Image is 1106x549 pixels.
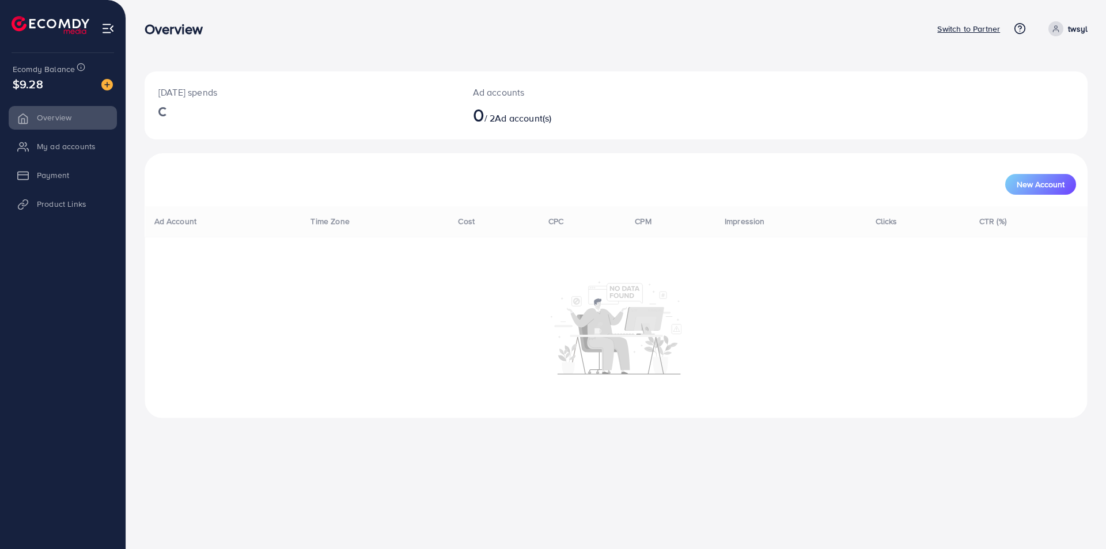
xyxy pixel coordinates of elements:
span: 0 [473,101,484,128]
span: $9.28 [13,75,43,92]
h3: Overview [145,21,212,37]
span: New Account [1017,180,1065,188]
span: Ecomdy Balance [13,63,75,75]
a: twsyl [1044,21,1088,36]
img: menu [101,22,115,35]
p: [DATE] spends [158,85,445,99]
p: Switch to Partner [937,22,1000,36]
h2: / 2 [473,104,681,126]
p: Ad accounts [473,85,681,99]
img: logo [12,16,89,34]
span: Ad account(s) [495,112,551,124]
img: image [101,79,113,90]
button: New Account [1005,174,1076,195]
p: twsyl [1068,22,1088,36]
